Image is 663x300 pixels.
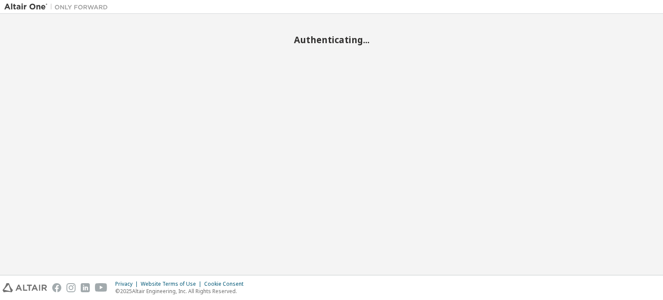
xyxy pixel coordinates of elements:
[115,281,141,287] div: Privacy
[4,34,659,45] h2: Authenticating...
[4,3,112,11] img: Altair One
[204,281,249,287] div: Cookie Consent
[115,287,249,295] p: © 2025 Altair Engineering, Inc. All Rights Reserved.
[3,283,47,292] img: altair_logo.svg
[141,281,204,287] div: Website Terms of Use
[81,283,90,292] img: linkedin.svg
[66,283,76,292] img: instagram.svg
[52,283,61,292] img: facebook.svg
[95,283,107,292] img: youtube.svg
